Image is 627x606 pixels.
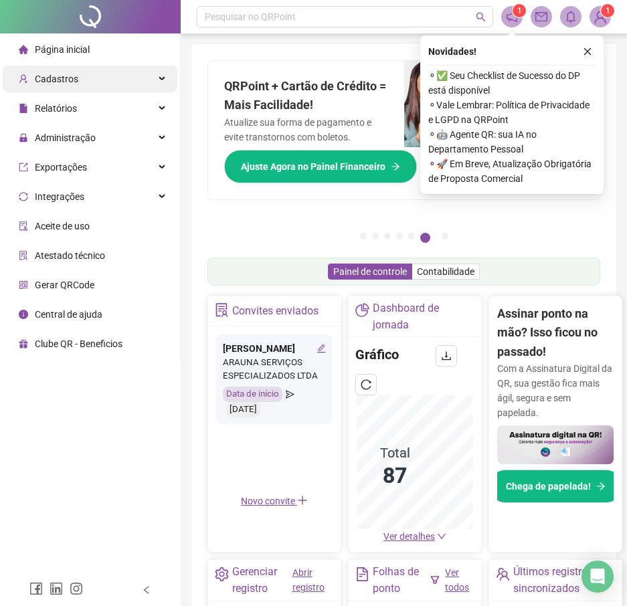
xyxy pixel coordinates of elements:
button: 2 [372,233,379,239]
span: Integrações [35,191,84,202]
span: ⚬ ✅ Seu Checklist de Sucesso do DP está disponível [428,68,596,98]
span: Painel de controle [333,266,407,277]
div: Folhas de ponto [373,563,430,597]
button: 5 [408,233,415,239]
span: audit [19,221,28,231]
button: 4 [396,233,403,239]
span: linkedin [50,582,63,595]
p: Com a Assinatura Digital da QR, sua gestão fica mais ágil, segura e sem papelada. [497,361,614,420]
div: Últimos registros sincronizados [513,563,615,597]
span: solution [19,251,28,260]
span: instagram [70,582,83,595]
span: send [286,387,294,402]
span: mail [535,11,547,23]
span: download [441,350,452,361]
button: Ajuste Agora no Painel Financeiro [224,150,417,183]
span: down [437,532,446,541]
span: facebook [29,582,43,595]
span: lock [19,133,28,142]
sup: Atualize o seu contato no menu Meus Dados [601,4,614,17]
span: setting [215,567,229,581]
span: team [496,567,510,581]
button: 1 [360,233,367,239]
h2: QRPoint + Cartão de Crédito = Mais Facilidade! [224,77,388,115]
span: Gerar QRCode [35,280,94,290]
span: Página inicial [35,44,90,55]
div: Dashboard de jornada [373,300,474,333]
span: notification [506,11,518,23]
span: plus [297,495,308,506]
span: info-circle [19,310,28,319]
span: filter [430,575,440,585]
div: [PERSON_NAME] [223,341,326,356]
span: left [142,585,151,595]
span: Novo convite [241,496,308,506]
span: file-text [355,567,369,581]
span: file [19,104,28,113]
span: edit [317,344,326,353]
a: Abrir registro [292,567,325,593]
span: Clube QR - Beneficios [35,338,122,349]
span: user-add [19,74,28,84]
span: Relatórios [35,103,77,114]
div: [DATE] [226,402,260,417]
div: Data de início [223,387,282,402]
sup: 1 [513,4,526,17]
p: Atualize sua forma de pagamento e evite transtornos com boletos. [224,115,388,144]
span: ⚬ Vale Lembrar: Política de Privacidade e LGPD na QRPoint [428,98,596,127]
div: Open Intercom Messenger [581,561,614,593]
span: sync [19,192,28,201]
h2: Assinar ponto na mão? Isso ficou no passado! [497,304,614,361]
div: Convites enviados [232,300,319,322]
span: 1 [517,6,522,15]
span: Exportações [35,162,87,173]
span: arrow-right [391,162,400,171]
span: arrow-right [596,482,606,491]
h4: Gráfico [355,345,399,364]
span: ⚬ 🚀 Em Breve, Atualização Obrigatória de Proposta Comercial [428,157,596,186]
span: search [476,12,486,22]
span: export [19,163,28,172]
span: bell [565,11,577,23]
button: 6 [420,233,430,243]
button: Chega de papelada! [489,470,622,503]
span: Atestado técnico [35,250,105,261]
span: 1 [606,6,610,15]
img: banner%2F02c71560-61a6-44d4-94b9-c8ab97240462.png [497,425,614,464]
img: 83093 [590,7,610,27]
span: reload [361,379,371,390]
span: close [583,47,592,56]
span: Cadastros [35,74,78,84]
span: home [19,45,28,54]
span: ⚬ 🤖 Agente QR: sua IA no Departamento Pessoal [428,127,596,157]
img: banner%2F75947b42-3b94-469c-a360-407c2d3115d7.png [404,61,600,147]
span: pie-chart [355,303,369,317]
span: Aceite de uso [35,221,90,231]
a: Ver todos [445,567,469,593]
span: gift [19,339,28,348]
a: Ver detalhes down [383,531,446,542]
span: Administração [35,132,96,143]
span: Contabilidade [417,266,474,277]
span: Ajuste Agora no Painel Financeiro [241,159,385,174]
span: qrcode [19,280,28,290]
div: Gerenciar registro [232,563,292,597]
button: 7 [442,233,448,239]
span: Novidades ! [428,44,476,59]
div: ARAUNA SERVIÇOS ESPECIALIZADOS LTDA [223,356,326,384]
span: Central de ajuda [35,309,102,320]
span: Ver detalhes [383,531,435,542]
button: 3 [384,233,391,239]
span: solution [215,303,229,317]
span: Chega de papelada! [506,479,591,494]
